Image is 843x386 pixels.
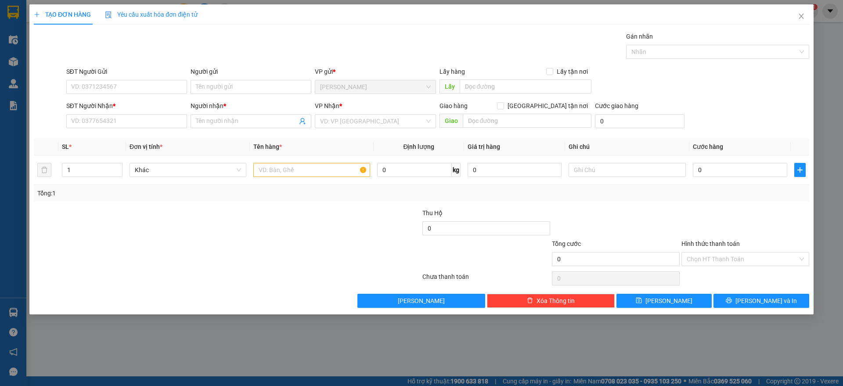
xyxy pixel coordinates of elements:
[452,163,461,177] span: kg
[135,163,241,177] span: Khác
[421,272,551,287] div: Chưa thanh toán
[253,163,370,177] input: VD: Bàn, Ghế
[299,118,306,125] span: user-add
[553,67,591,76] span: Lấy tận nơi
[66,67,187,76] div: SĐT Người Gửi
[358,294,486,308] button: [PERSON_NAME]
[440,79,460,94] span: Lấy
[191,101,311,111] div: Người nhận
[569,163,686,177] input: Ghi Chú
[105,11,198,18] span: Yêu cầu xuất hóa đơn điện tử
[460,79,591,94] input: Dọc đường
[646,296,693,306] span: [PERSON_NAME]
[566,138,689,155] th: Ghi chú
[552,240,581,247] span: Tổng cước
[66,101,187,111] div: SĐT Người Nhận
[315,67,436,76] div: VP gửi
[595,114,684,128] input: Cước giao hàng
[794,163,806,177] button: plus
[693,143,723,150] span: Cước hàng
[616,294,712,308] button: save[PERSON_NAME]
[105,11,112,18] img: icon
[37,188,325,198] div: Tổng: 1
[463,114,591,128] input: Dọc đường
[468,163,562,177] input: 0
[626,33,653,40] label: Gán nhãn
[34,11,91,18] span: TẠO ĐƠN HÀNG
[422,209,443,216] span: Thu Hộ
[798,13,805,20] span: close
[403,143,435,150] span: Định lượng
[789,4,814,29] button: Close
[487,294,615,308] button: deleteXóa Thông tin
[468,143,500,150] span: Giá trị hàng
[440,114,463,128] span: Giao
[440,68,465,75] span: Lấy hàng
[595,102,638,109] label: Cước giao hàng
[504,101,591,111] span: [GEOGRAPHIC_DATA] tận nơi
[398,296,445,306] span: [PERSON_NAME]
[735,296,797,306] span: [PERSON_NAME] và In
[726,297,732,304] span: printer
[537,296,575,306] span: Xóa Thông tin
[37,163,51,177] button: delete
[714,294,809,308] button: printer[PERSON_NAME] và In
[315,102,340,109] span: VP Nhận
[34,11,40,18] span: plus
[795,166,805,173] span: plus
[681,240,740,247] label: Hình thức thanh toán
[130,143,162,150] span: Đơn vị tính
[191,67,311,76] div: Người gửi
[636,297,642,304] span: save
[440,102,468,109] span: Giao hàng
[62,143,69,150] span: SL
[321,80,431,94] span: Gia Kiệm
[527,297,533,304] span: delete
[253,143,282,150] span: Tên hàng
